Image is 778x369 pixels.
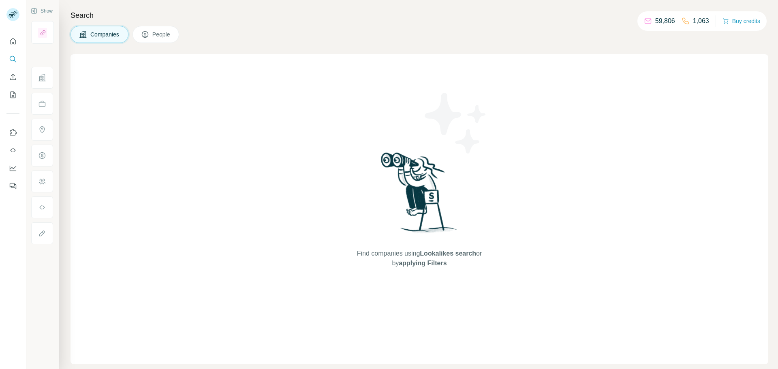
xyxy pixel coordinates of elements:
button: Feedback [6,179,19,193]
p: 1,063 [693,16,709,26]
button: Buy credits [722,15,760,27]
button: Use Surfe on LinkedIn [6,125,19,140]
button: My lists [6,87,19,102]
img: Surfe Illustration - Woman searching with binoculars [377,150,462,241]
button: Enrich CSV [6,70,19,84]
p: 59,806 [655,16,675,26]
span: Lookalikes search [420,250,476,257]
span: Find companies using or by [355,249,484,268]
img: Surfe Illustration - Stars [419,87,492,160]
button: Show [25,5,58,17]
button: Dashboard [6,161,19,175]
span: applying Filters [399,260,447,267]
span: People [152,30,171,38]
h4: Search [71,10,768,21]
button: Quick start [6,34,19,49]
button: Search [6,52,19,66]
button: Use Surfe API [6,143,19,158]
span: Companies [90,30,120,38]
